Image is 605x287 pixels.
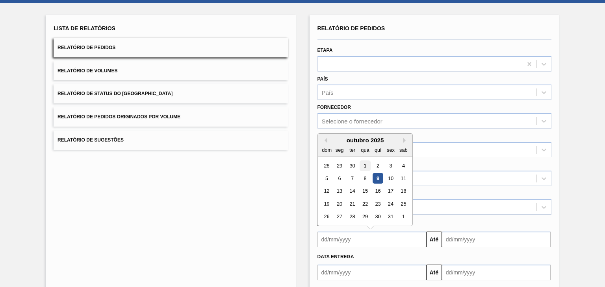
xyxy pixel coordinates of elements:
[54,107,288,127] button: Relatório de Pedidos Originados por Volume
[317,265,426,280] input: dd/mm/yyyy
[385,186,396,197] div: Choose sexta-feira, 17 de outubro de 2025
[398,145,408,155] div: sab
[398,199,408,209] div: Choose sábado, 25 de outubro de 2025
[385,160,396,171] div: Choose sexta-feira, 3 de outubro de 2025
[54,84,288,103] button: Relatório de Status do [GEOGRAPHIC_DATA]
[58,137,124,143] span: Relatório de Sugestões
[398,160,408,171] div: Choose sábado, 4 de outubro de 2025
[334,212,345,222] div: Choose segunda-feira, 27 de outubro de 2025
[334,160,345,171] div: Choose segunda-feira, 29 de setembro de 2025
[372,212,383,222] div: Choose quinta-feira, 30 de outubro de 2025
[54,38,288,57] button: Relatório de Pedidos
[347,145,357,155] div: ter
[442,265,551,280] input: dd/mm/yyyy
[403,138,408,143] button: Next Month
[398,212,408,222] div: Choose sábado, 1 de novembro de 2025
[360,173,370,184] div: Choose quarta-feira, 8 de outubro de 2025
[360,145,370,155] div: qua
[347,186,357,197] div: Choose terça-feira, 14 de outubro de 2025
[322,89,334,96] div: País
[347,160,357,171] div: Choose terça-feira, 30 de setembro de 2025
[347,173,357,184] div: Choose terça-feira, 7 de outubro de 2025
[426,232,442,247] button: Até
[317,232,426,247] input: dd/mm/yyyy
[360,212,370,222] div: Choose quarta-feira, 29 de outubro de 2025
[317,254,354,259] span: Data Entrega
[321,173,332,184] div: Choose domingo, 5 de outubro de 2025
[322,138,327,143] button: Previous Month
[54,131,288,150] button: Relatório de Sugestões
[347,199,357,209] div: Choose terça-feira, 21 de outubro de 2025
[372,186,383,197] div: Choose quinta-feira, 16 de outubro de 2025
[54,61,288,81] button: Relatório de Volumes
[334,186,345,197] div: Choose segunda-feira, 13 de outubro de 2025
[385,173,396,184] div: Choose sexta-feira, 10 de outubro de 2025
[426,265,442,280] button: Até
[385,212,396,222] div: Choose sexta-feira, 31 de outubro de 2025
[317,105,351,110] label: Fornecedor
[318,137,412,143] div: outubro 2025
[58,45,115,50] span: Relatório de Pedidos
[372,199,383,209] div: Choose quinta-feira, 23 de outubro de 2025
[317,25,385,31] span: Relatório de Pedidos
[360,160,370,171] div: Choose quarta-feira, 1 de outubro de 2025
[385,145,396,155] div: sex
[317,76,328,82] label: País
[58,91,173,96] span: Relatório de Status do [GEOGRAPHIC_DATA]
[334,173,345,184] div: Choose segunda-feira, 6 de outubro de 2025
[58,68,117,74] span: Relatório de Volumes
[347,212,357,222] div: Choose terça-feira, 28 de outubro de 2025
[321,199,332,209] div: Choose domingo, 19 de outubro de 2025
[372,173,383,184] div: Choose quinta-feira, 9 de outubro de 2025
[321,212,332,222] div: Choose domingo, 26 de outubro de 2025
[360,199,370,209] div: Choose quarta-feira, 22 de outubro de 2025
[317,48,333,53] label: Etapa
[321,186,332,197] div: Choose domingo, 12 de outubro de 2025
[385,199,396,209] div: Choose sexta-feira, 24 de outubro de 2025
[372,160,383,171] div: Choose quinta-feira, 2 de outubro de 2025
[398,186,408,197] div: Choose sábado, 18 de outubro de 2025
[442,232,551,247] input: dd/mm/yyyy
[360,186,370,197] div: Choose quarta-feira, 15 de outubro de 2025
[372,145,383,155] div: qui
[321,145,332,155] div: dom
[322,118,382,125] div: Selecione o fornecedor
[54,25,115,31] span: Lista de Relatórios
[334,145,345,155] div: seg
[58,114,180,120] span: Relatório de Pedidos Originados por Volume
[320,159,410,223] div: month 2025-10
[321,160,332,171] div: Choose domingo, 28 de setembro de 2025
[398,173,408,184] div: Choose sábado, 11 de outubro de 2025
[334,199,345,209] div: Choose segunda-feira, 20 de outubro de 2025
